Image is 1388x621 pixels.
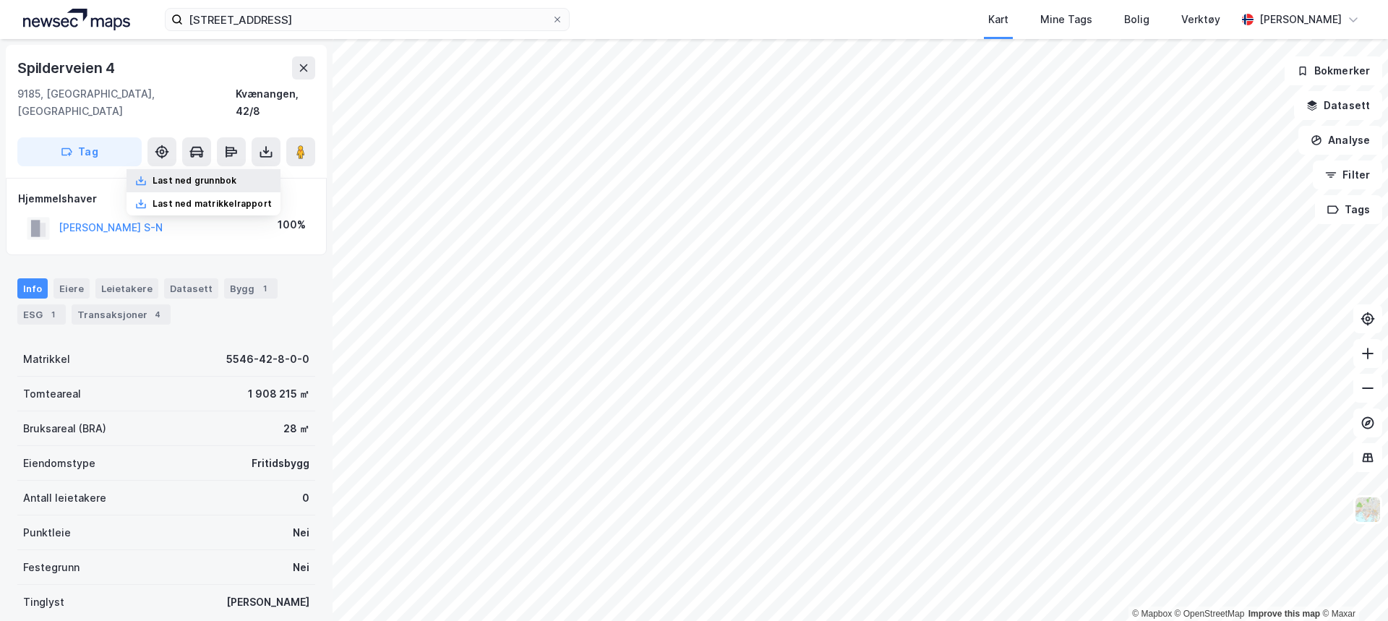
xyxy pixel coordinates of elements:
[1298,126,1382,155] button: Analyse
[1175,609,1245,619] a: OpenStreetMap
[257,281,272,296] div: 1
[1248,609,1320,619] a: Improve this map
[1285,56,1382,85] button: Bokmerker
[17,137,142,166] button: Tag
[23,559,80,576] div: Festegrunn
[302,489,309,507] div: 0
[278,216,306,234] div: 100%
[153,175,236,187] div: Last ned grunnbok
[1259,11,1342,28] div: [PERSON_NAME]
[248,385,309,403] div: 1 908 215 ㎡
[1354,496,1381,523] img: Z
[53,278,90,299] div: Eiere
[1132,609,1172,619] a: Mapbox
[23,524,71,541] div: Punktleie
[23,489,106,507] div: Antall leietakere
[226,594,309,611] div: [PERSON_NAME]
[1315,195,1382,224] button: Tags
[224,278,278,299] div: Bygg
[293,559,309,576] div: Nei
[23,594,64,611] div: Tinglyst
[236,85,315,120] div: Kvænangen, 42/8
[1316,552,1388,621] iframe: Chat Widget
[150,307,165,322] div: 4
[23,455,95,472] div: Eiendomstype
[95,278,158,299] div: Leietakere
[1124,11,1149,28] div: Bolig
[252,455,309,472] div: Fritidsbygg
[23,351,70,368] div: Matrikkel
[226,351,309,368] div: 5546-42-8-0-0
[23,420,106,437] div: Bruksareal (BRA)
[46,307,60,322] div: 1
[293,524,309,541] div: Nei
[283,420,309,437] div: 28 ㎡
[17,278,48,299] div: Info
[988,11,1008,28] div: Kart
[17,304,66,325] div: ESG
[183,9,552,30] input: Søk på adresse, matrikkel, gårdeiere, leietakere eller personer
[17,85,236,120] div: 9185, [GEOGRAPHIC_DATA], [GEOGRAPHIC_DATA]
[1313,160,1382,189] button: Filter
[18,190,314,207] div: Hjemmelshaver
[153,198,272,210] div: Last ned matrikkelrapport
[164,278,218,299] div: Datasett
[23,385,81,403] div: Tomteareal
[1040,11,1092,28] div: Mine Tags
[23,9,130,30] img: logo.a4113a55bc3d86da70a041830d287a7e.svg
[17,56,118,80] div: Spilderveien 4
[1294,91,1382,120] button: Datasett
[1181,11,1220,28] div: Verktøy
[72,304,171,325] div: Transaksjoner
